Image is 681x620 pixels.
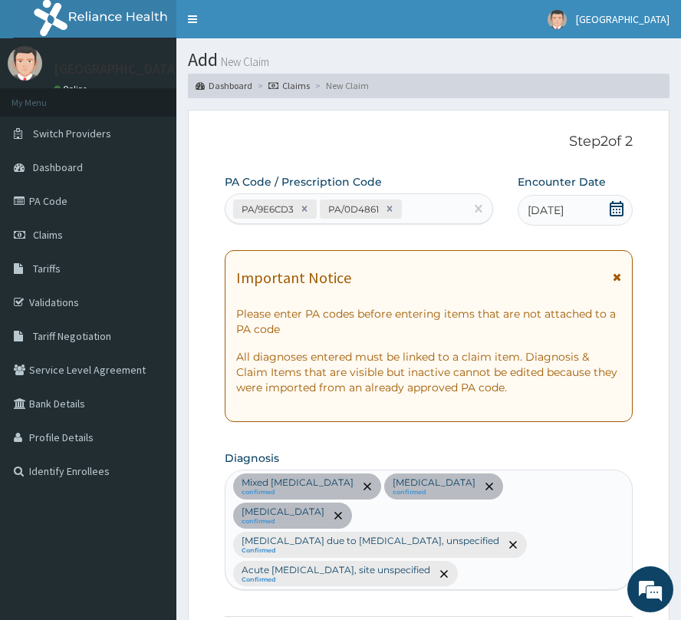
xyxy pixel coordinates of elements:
[360,480,374,493] span: remove selection option
[437,567,451,581] span: remove selection option
[225,134,633,150] p: Step 2 of 2
[242,535,499,547] p: [MEDICAL_DATA] due to [MEDICAL_DATA], unspecified
[188,50,669,70] h1: Add
[225,174,382,190] label: PA Code / Prescription Code
[33,262,61,275] span: Tariffs
[242,576,430,584] small: Confirmed
[33,228,63,242] span: Claims
[196,79,252,92] a: Dashboard
[393,477,475,489] p: [MEDICAL_DATA]
[242,547,499,555] small: Confirmed
[54,62,180,76] p: [GEOGRAPHIC_DATA]
[548,10,567,29] img: User Image
[268,79,310,92] a: Claims
[482,480,496,493] span: remove selection option
[331,509,345,523] span: remove selection option
[225,450,279,466] label: Diagnosis
[33,127,111,140] span: Switch Providers
[8,46,42,81] img: User Image
[236,349,621,395] p: All diagnoses entered must be linked to a claim item. Diagnosis & Claim Items that are visible bu...
[54,84,90,94] a: Online
[528,203,564,218] span: [DATE]
[236,306,621,337] p: Please enter PA codes before entering items that are not attached to a PA code
[324,200,381,218] div: PA/0D4861
[236,269,351,286] h1: Important Notice
[33,329,111,343] span: Tariff Negotiation
[237,200,296,218] div: PA/9E6CD3
[242,489,354,496] small: confirmed
[518,174,606,190] label: Encounter Date
[242,518,324,526] small: confirmed
[33,160,83,174] span: Dashboard
[242,564,430,576] p: Acute [MEDICAL_DATA], site unspecified
[218,56,269,68] small: New Claim
[242,506,324,518] p: [MEDICAL_DATA]
[242,477,354,489] p: Mixed [MEDICAL_DATA]
[576,12,669,26] span: [GEOGRAPHIC_DATA]
[393,489,475,496] small: confirmed
[311,79,369,92] li: New Claim
[506,538,520,552] span: remove selection option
